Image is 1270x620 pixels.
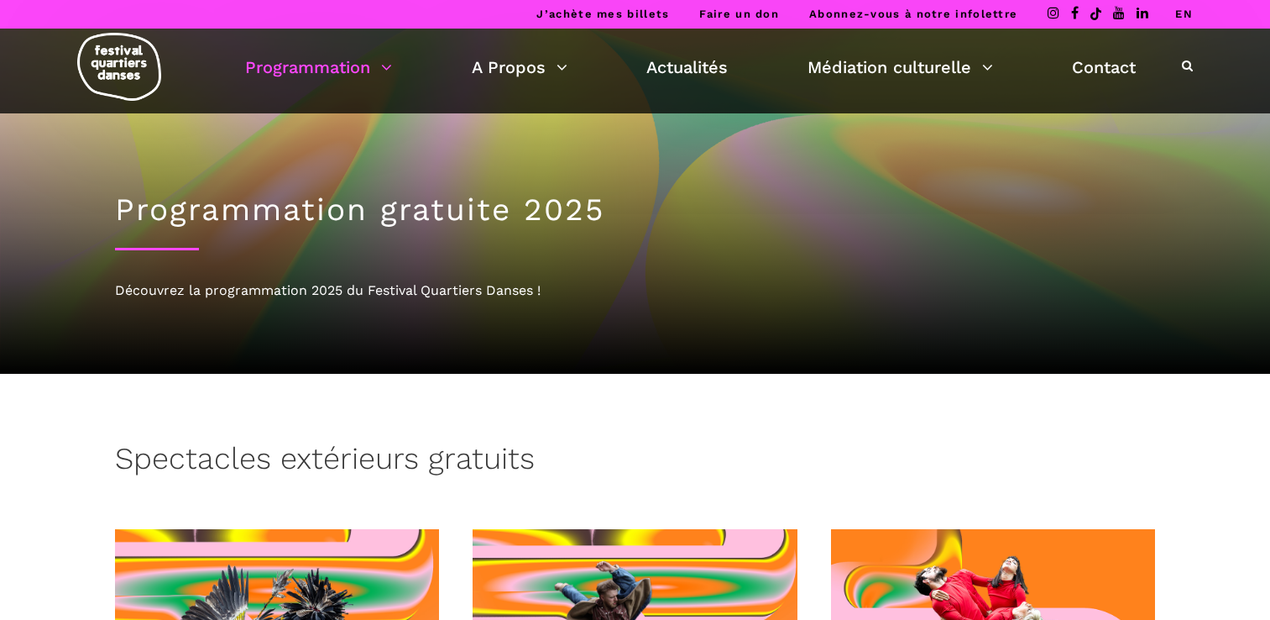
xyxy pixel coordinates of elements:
a: Médiation culturelle [807,53,993,81]
a: Programmation [245,53,392,81]
div: Découvrez la programmation 2025 du Festival Quartiers Danses ! [115,280,1156,302]
img: logo-fqd-med [77,33,161,101]
a: A Propos [472,53,567,81]
a: Actualités [646,53,728,81]
h3: Spectacles extérieurs gratuits [115,441,535,483]
a: Contact [1072,53,1136,81]
a: Faire un don [699,8,779,20]
a: EN [1175,8,1193,20]
a: J’achète mes billets [536,8,669,20]
a: Abonnez-vous à notre infolettre [809,8,1017,20]
h1: Programmation gratuite 2025 [115,192,1156,229]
